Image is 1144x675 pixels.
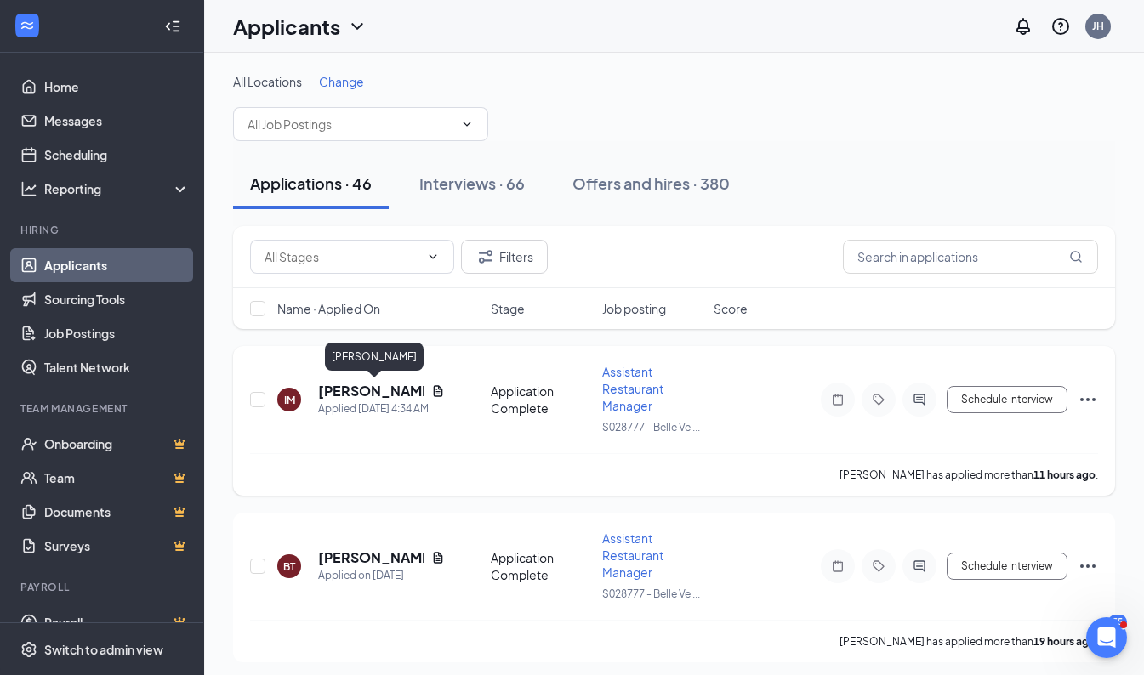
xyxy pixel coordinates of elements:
[250,173,372,194] div: Applications · 46
[347,16,367,37] svg: ChevronDown
[1078,556,1098,576] svg: Ellipses
[491,383,592,417] div: Application Complete
[44,282,190,316] a: Sourcing Tools
[44,70,190,104] a: Home
[44,350,190,384] a: Talent Network
[265,247,419,266] input: All Stages
[947,553,1067,580] button: Schedule Interview
[1033,468,1096,481] b: 11 hours ago
[602,587,700,600] span: S028777 - Belle Ve ...
[1050,16,1071,37] svg: QuestionInfo
[602,300,666,317] span: Job posting
[491,300,525,317] span: Stage
[840,468,1098,482] p: [PERSON_NAME] has applied more than .
[1092,19,1104,33] div: JH
[20,223,186,237] div: Hiring
[602,364,663,413] span: Assistant Restaurant Manager
[248,115,453,133] input: All Job Postings
[1013,16,1033,37] svg: Notifications
[419,173,525,194] div: Interviews · 66
[1069,250,1083,264] svg: MagnifyingGlass
[44,641,163,658] div: Switch to admin view
[20,641,37,658] svg: Settings
[20,180,37,197] svg: Analysis
[909,393,930,406] svg: ActiveChat
[426,250,440,264] svg: ChevronDown
[461,240,548,274] button: Filter Filters
[714,300,748,317] span: Score
[19,17,36,34] svg: WorkstreamLogo
[460,117,474,131] svg: ChevronDown
[909,559,930,573] svg: ActiveChat
[44,248,190,282] a: Applicants
[20,401,186,416] div: Team Management
[1086,617,1127,658] iframe: Intercom live chat
[20,580,186,594] div: Payroll
[44,104,190,138] a: Messages
[868,559,889,573] svg: Tag
[572,173,730,194] div: Offers and hires · 380
[284,393,295,407] div: IM
[44,316,190,350] a: Job Postings
[1078,389,1098,410] svg: Ellipses
[602,530,663,580] span: Assistant Restaurant Manager
[843,240,1098,274] input: Search in applications
[1108,615,1127,629] div: 55
[828,559,848,573] svg: Note
[475,247,496,267] svg: Filter
[233,12,340,41] h1: Applicants
[283,559,295,574] div: BT
[325,343,424,371] div: [PERSON_NAME]
[44,138,190,172] a: Scheduling
[44,461,190,495] a: TeamCrown
[44,427,190,461] a: OnboardingCrown
[233,74,302,89] span: All Locations
[44,529,190,563] a: SurveysCrown
[840,634,1098,649] p: [PERSON_NAME] has applied more than .
[44,180,191,197] div: Reporting
[277,300,380,317] span: Name · Applied On
[491,549,592,583] div: Application Complete
[318,382,424,400] h5: [PERSON_NAME]
[1033,635,1096,648] b: 19 hours ago
[318,567,445,584] div: Applied on [DATE]
[318,548,424,567] h5: [PERSON_NAME]
[164,18,181,35] svg: Collapse
[602,421,700,434] span: S028777 - Belle Ve ...
[319,74,364,89] span: Change
[947,386,1067,413] button: Schedule Interview
[44,495,190,529] a: DocumentsCrown
[431,551,445,564] svg: Document
[44,605,190,639] a: PayrollCrown
[318,400,445,417] div: Applied [DATE] 4:34 AM
[868,393,889,406] svg: Tag
[431,384,445,398] svg: Document
[828,393,848,406] svg: Note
